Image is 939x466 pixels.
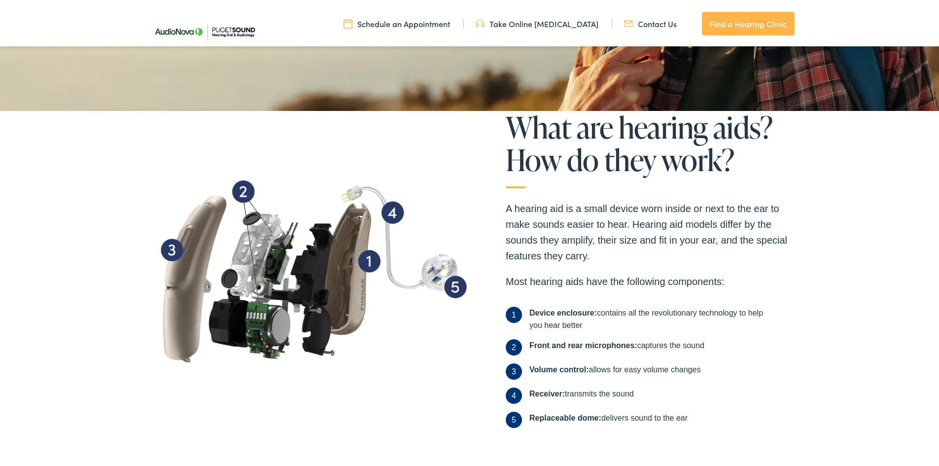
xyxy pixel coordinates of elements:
[529,388,565,396] b: Receiver:
[529,412,601,420] b: Replaceable dome:
[476,16,485,27] img: utility icon
[529,386,634,402] div: transmits the sound
[529,337,704,354] div: captures the sound
[506,272,799,287] p: Most hearing aids have the following components:
[344,16,352,27] img: utility icon
[506,361,522,378] span: 3
[529,363,589,372] b: Volume control:
[506,305,522,321] span: 1
[529,361,700,378] div: allows for easy volume changes
[529,339,637,348] b: Front and rear microphones:
[529,305,764,329] div: contains all the revolutionary technology to help you hear better
[529,307,597,315] b: Device enclosure:
[506,199,799,262] p: A hearing aid is a small device worn inside or next to the ear to make sounds easier to hear. Hea...
[624,16,677,27] a: Contact Us
[702,10,795,34] a: Find a Hearing Clinic
[624,16,633,27] img: utility icon
[506,109,799,186] h2: What are hearing aids? How do they work?
[506,337,522,354] span: 2
[506,410,522,426] span: 5
[476,16,598,27] a: Take Online [MEDICAL_DATA]
[148,146,473,394] img: Hearing aid showning all various working parts from Puget sound in Seattle
[529,410,688,426] div: delivers sound to the ear
[344,16,450,27] a: Schedule an Appointment
[506,386,522,402] span: 4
